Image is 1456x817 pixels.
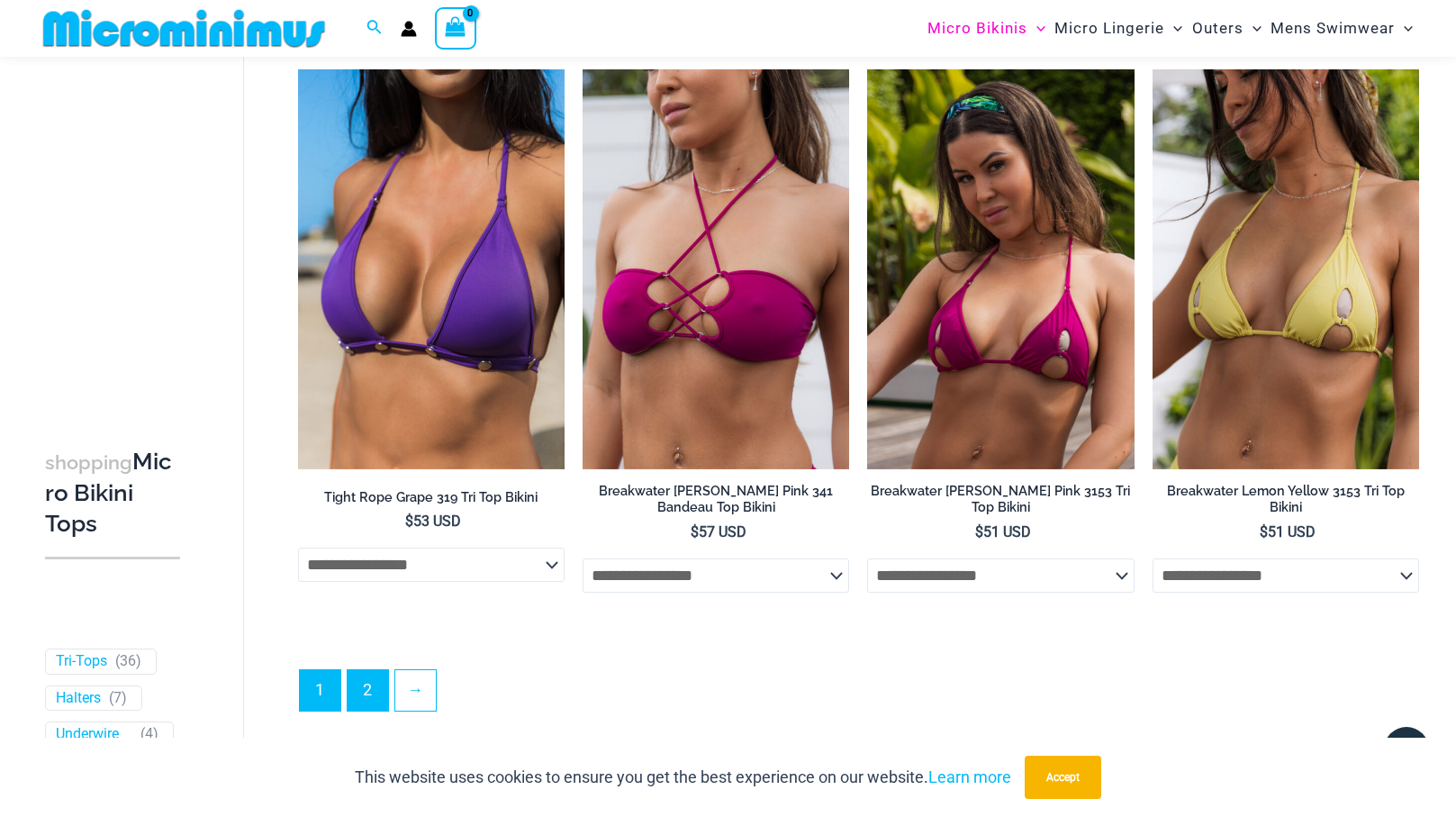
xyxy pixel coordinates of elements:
[1054,5,1164,51] span: Micro Lingerie
[927,5,1027,51] span: Micro Bikinis
[1260,523,1268,540] span: $
[298,489,565,513] a: Tight Rope Grape 319 Tri Top Bikini
[45,31,207,391] iframe: TrustedSite Certified
[583,69,849,470] img: Breakwater Berry Pink 341 halter 01
[435,7,476,49] a: View Shopping Cart, empty
[867,483,1134,516] h2: Breakwater [PERSON_NAME] Pink 3153 Tri Top Bikini
[975,523,983,540] span: $
[867,69,1134,470] a: Breakwater Berry Pink 3153 Tri 01Breakwater Berry Pink 3153 Tri Top 4956 Short 03Breakwater Berry...
[920,3,1420,54] nav: Site Navigation
[975,523,1031,540] bdi: 51 USD
[56,652,107,671] a: Tri-Tops
[56,725,132,763] a: Underwire Tops
[1395,5,1413,51] span: Menu Toggle
[298,669,1419,722] nav: Product Pagination
[395,670,436,711] a: →
[366,17,383,40] a: Search icon link
[1025,756,1101,799] button: Accept
[140,725,158,763] span: ( )
[45,447,180,539] h3: Micro Bikini Tops
[1153,69,1419,470] img: Breakwater Lemon Yellow 3153 Tri Top 01
[113,689,122,706] span: 7
[691,523,746,540] bdi: 57 USD
[145,725,153,742] span: 4
[1153,69,1419,470] a: Breakwater Lemon Yellow 3153 Tri Top 01Breakwater Lemon Yellow 3153 Tri Top 4856 micro 03Breakwat...
[401,21,417,37] a: Account icon link
[1266,5,1417,51] a: Mens SwimwearMenu ToggleMenu Toggle
[298,69,565,470] img: Tight Rope Grape 319 Tri Top 01
[1192,5,1243,51] span: Outers
[109,689,127,708] span: ( )
[115,652,141,671] span: ( )
[298,69,565,470] a: Tight Rope Grape 319 Tri Top 01Tight Rope Grape 319 Tri Top 02Tight Rope Grape 319 Tri Top 02
[867,483,1134,523] a: Breakwater [PERSON_NAME] Pink 3153 Tri Top Bikini
[1243,5,1262,51] span: Menu Toggle
[1188,5,1266,51] a: OutersMenu ToggleMenu Toggle
[1271,5,1395,51] span: Mens Swimwear
[298,489,565,506] h2: Tight Rope Grape 319 Tri Top Bikini
[1153,483,1419,523] a: Breakwater Lemon Yellow 3153 Tri Top Bikini
[691,523,699,540] span: $
[405,513,461,530] bdi: 53 USD
[928,767,1011,786] a: Learn more
[45,451,132,474] span: shopping
[355,764,1011,791] p: This website uses cookies to ensure you get the best experience on our website.
[583,483,849,523] a: Breakwater [PERSON_NAME] Pink 341 Bandeau Top Bikini
[56,689,101,708] a: Halters
[583,69,849,470] a: Breakwater Berry Pink 341 halter 01Breakwater Berry Pink 341 halter 4956 Short 06Breakwater Berry...
[36,8,332,49] img: MM SHOP LOGO FLAT
[348,670,388,711] a: Page 2
[583,483,849,516] h2: Breakwater [PERSON_NAME] Pink 341 Bandeau Top Bikini
[300,670,340,711] span: Page 1
[1153,483,1419,516] h2: Breakwater Lemon Yellow 3153 Tri Top Bikini
[923,5,1050,51] a: Micro BikinisMenu ToggleMenu Toggle
[1027,5,1045,51] span: Menu Toggle
[405,513,413,530] span: $
[1050,5,1187,51] a: Micro LingerieMenu ToggleMenu Toggle
[867,69,1134,470] img: Breakwater Berry Pink 3153 Tri 01
[120,652,136,669] span: 36
[1164,5,1182,51] span: Menu Toggle
[1260,523,1316,540] bdi: 51 USD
